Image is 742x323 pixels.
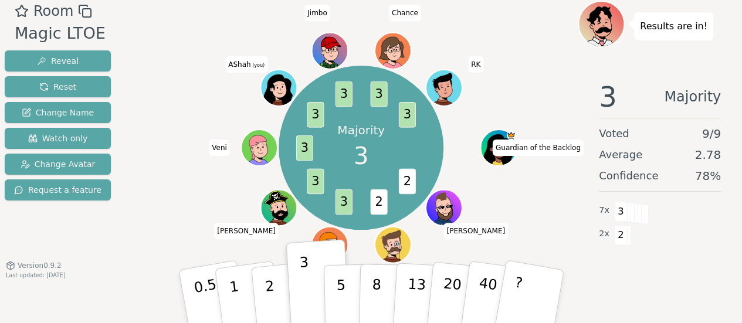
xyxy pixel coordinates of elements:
[694,147,721,163] span: 2.78
[664,83,721,111] span: Majority
[493,140,584,156] span: Click to change your name
[28,132,88,144] span: Watch only
[389,5,421,21] span: Click to change your name
[21,158,96,170] span: Change Avatar
[225,56,267,73] span: Click to change your name
[15,22,106,46] div: Magic LTOE
[6,261,62,270] button: Version0.9.2
[14,184,101,196] span: Request a feature
[262,71,296,105] button: Click to change your avatar
[39,81,76,93] span: Reset
[335,189,352,215] span: 3
[640,18,707,35] p: Results are in!
[6,272,66,278] span: Last updated: [DATE]
[209,140,230,156] span: Click to change your name
[702,125,721,142] span: 9 / 9
[599,204,609,217] span: 7 x
[251,63,265,68] span: (you)
[370,81,387,107] span: 3
[22,107,94,118] span: Change Name
[304,5,330,21] span: Click to change your name
[614,225,628,245] span: 2
[5,102,111,123] button: Change Name
[37,55,79,67] span: Reveal
[599,125,629,142] span: Voted
[599,147,642,163] span: Average
[5,154,111,175] button: Change Avatar
[5,179,111,200] button: Request a feature
[599,168,658,184] span: Confidence
[468,56,483,73] span: Click to change your name
[398,102,415,128] span: 3
[370,189,387,215] span: 2
[214,223,279,239] span: Click to change your name
[299,254,311,318] p: 3
[5,50,111,72] button: Reveal
[33,1,73,22] span: Room
[335,81,352,107] span: 3
[296,135,313,161] span: 3
[5,128,111,149] button: Watch only
[15,1,29,22] button: Add as favourite
[307,168,324,194] span: 3
[5,76,111,97] button: Reset
[398,168,415,194] span: 2
[614,202,628,222] span: 3
[695,168,721,184] span: 78 %
[337,122,385,138] p: Majority
[599,227,609,240] span: 2 x
[18,261,62,270] span: Version 0.9.2
[443,223,508,239] span: Click to change your name
[354,138,368,174] span: 3
[599,83,617,111] span: 3
[307,102,324,128] span: 3
[506,131,515,140] span: Guardian of the Backlog is the host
